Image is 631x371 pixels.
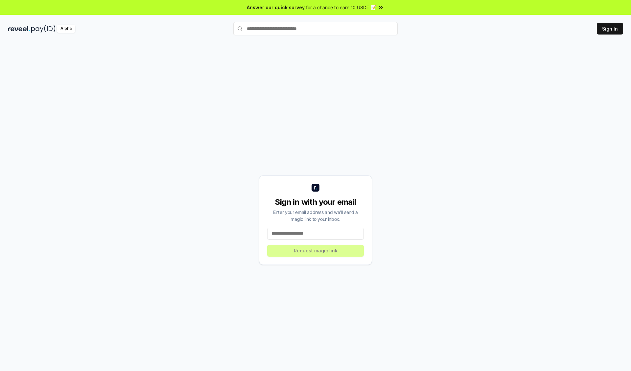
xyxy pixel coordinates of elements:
div: Enter your email address and we’ll send a magic link to your inbox. [267,209,364,222]
img: reveel_dark [8,25,30,33]
img: pay_id [31,25,56,33]
img: logo_small [312,184,319,192]
span: for a chance to earn 10 USDT 📝 [306,4,376,11]
span: Answer our quick survey [247,4,305,11]
div: Sign in with your email [267,197,364,207]
div: Alpha [57,25,75,33]
button: Sign In [597,23,623,35]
